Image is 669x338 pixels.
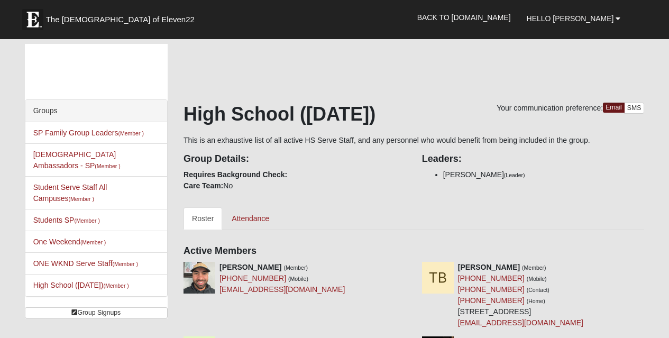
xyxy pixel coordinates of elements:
[113,261,138,267] small: (Member )
[118,130,143,136] small: (Member )
[458,296,525,305] a: [PHONE_NUMBER]
[522,264,546,271] small: (Member)
[219,263,281,271] strong: [PERSON_NAME]
[25,307,168,318] a: Group Signups
[497,104,603,112] span: Your communication preference:
[519,5,629,32] a: Hello [PERSON_NAME]
[33,150,121,170] a: [DEMOGRAPHIC_DATA] Ambassadors - SP(Member )
[184,207,222,230] a: Roster
[527,14,614,23] span: Hello [PERSON_NAME]
[527,287,549,293] small: (Contact)
[223,207,278,230] a: Attendance
[504,172,525,178] small: (Leader)
[184,170,287,179] strong: Requires Background Check:
[458,262,583,328] div: [STREET_ADDRESS]
[103,282,129,289] small: (Member )
[33,129,144,137] a: SP Family Group Leaders(Member )
[95,163,120,169] small: (Member )
[527,276,547,282] small: (Mobile)
[25,100,167,122] div: Groups
[17,4,228,30] a: The [DEMOGRAPHIC_DATA] of Eleven22
[184,181,223,190] strong: Care Team:
[33,281,129,289] a: High School ([DATE])(Member )
[288,276,308,282] small: (Mobile)
[219,285,345,294] a: [EMAIL_ADDRESS][DOMAIN_NAME]
[80,239,106,245] small: (Member )
[458,263,520,271] strong: [PERSON_NAME]
[33,183,107,203] a: Student Serve Staff All Campuses(Member )
[22,9,43,30] img: Eleven22 logo
[33,259,138,268] a: ONE WKND Serve Staff(Member )
[458,318,583,327] a: [EMAIL_ADDRESS][DOMAIN_NAME]
[33,216,100,224] a: Students SP(Member )
[69,196,94,202] small: (Member )
[458,274,525,282] a: [PHONE_NUMBER]
[184,103,644,125] h1: High School ([DATE])
[184,245,644,257] h4: Active Members
[74,217,99,224] small: (Member )
[443,169,645,180] li: [PERSON_NAME]
[184,153,406,165] h4: Group Details:
[458,285,525,294] a: [PHONE_NUMBER]
[219,274,286,282] a: [PHONE_NUMBER]
[624,103,645,114] a: SMS
[422,153,645,165] h4: Leaders:
[33,237,106,246] a: One Weekend(Member )
[46,14,195,25] span: The [DEMOGRAPHIC_DATA] of Eleven22
[409,4,519,31] a: Back to [DOMAIN_NAME]
[176,146,414,191] div: No
[603,103,625,113] a: Email
[527,298,545,304] small: (Home)
[283,264,308,271] small: (Member)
